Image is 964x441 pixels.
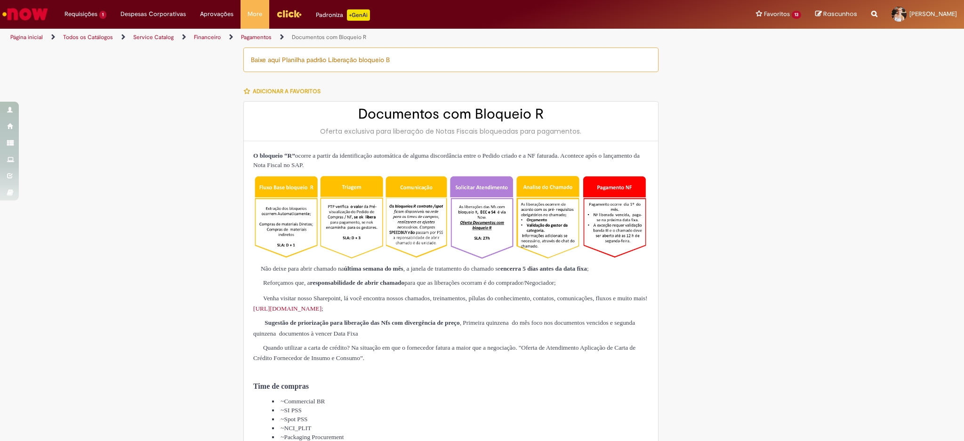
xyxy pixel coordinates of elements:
ul: Trilhas de página [7,29,635,46]
strong: responsabilidade de abrir chamado [310,279,405,286]
li: ~Spot PSS [272,415,649,424]
strong: encerra 5 dias antes da data fixa [500,265,587,272]
h2: Documentos com Bloqueio R [253,106,649,122]
a: [URL][DOMAIN_NAME] [253,305,321,312]
span: Adicionar a Favoritos [253,88,321,95]
img: sys_attachment.do [253,319,263,329]
img: sys_attachment.do [253,294,263,304]
a: Financeiro [194,33,221,41]
div: Padroniza [316,9,370,21]
div: Baixe aqui Planilha padrão Liberação bloqueio B [243,48,659,72]
span: Quando utilizar a carta de crédito? Na situação em que o fornecedor fatura a maior que a negociaç... [253,344,635,361]
a: Rascunhos [815,10,857,19]
span: Rascunhos [823,9,857,18]
strong: última semana do mês [344,265,403,272]
a: Página inicial [10,33,43,41]
img: click_logo_yellow_360x200.png [276,7,302,21]
span: Despesas Corporativas [120,9,186,19]
li: ~NCI_PLIT [272,424,649,433]
img: sys_attachment.do [253,279,263,289]
span: Venha visitar nosso Sharepoint, lá você encontra nossos chamados, treinamentos, pílulas do conhec... [253,295,648,312]
a: Service Catalog [133,33,174,41]
span: Favoritos [764,9,790,19]
li: ~Commercial BR [272,397,649,406]
span: More [248,9,262,19]
span: 1 [99,11,106,19]
span: Não deixe para abrir chamado na , a janela de tratamento do chamado se ; [253,265,589,272]
p: +GenAi [347,9,370,21]
img: ServiceNow [1,5,49,24]
img: sys_attachment.do [253,343,263,353]
span: , Primeira quinzena do mês foco nos documentos vencidos e segunda quinzena documentos à vencer Da... [253,319,635,337]
span: ocorre a partir da identificação automática de alguma discordância entre o Pedido criado e a NF f... [253,152,640,168]
strong: O bloqueio “R” [253,152,295,159]
span: Reforçamos que, a para que as liberações ocorram é do comprador/Negociador; [253,279,556,286]
span: 13 [792,11,801,19]
strong: Sugestão de priorização para liberação das Nfs com divergência de preço [265,319,459,326]
span: Aprovações [200,9,233,19]
img: sys_attachment.do [253,265,261,273]
button: Adicionar a Favoritos [243,81,326,101]
span: [PERSON_NAME] [909,10,957,18]
strong: Time de compras [253,382,309,390]
a: Documentos com Bloqueio R [292,33,366,41]
a: Todos os Catálogos [63,33,113,41]
li: ~SI PSS [272,406,649,415]
a: Pagamentos [241,33,272,41]
div: Oferta exclusiva para liberação de Notas Fiscais bloqueadas para pagamentos. [253,127,649,136]
span: Requisições [64,9,97,19]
